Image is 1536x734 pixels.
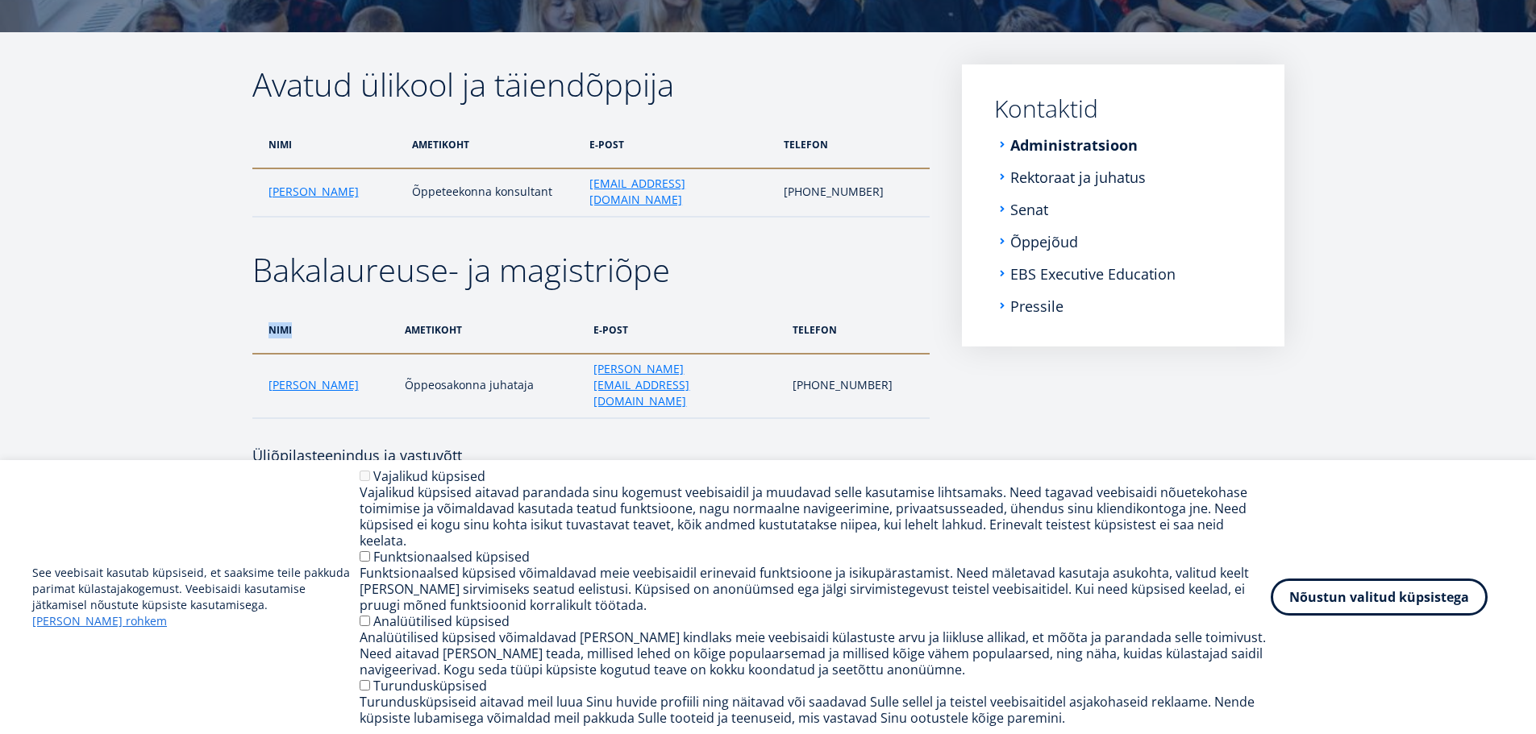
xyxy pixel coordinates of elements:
th: e-post [585,306,784,354]
a: [EMAIL_ADDRESS][DOMAIN_NAME] [589,176,768,208]
a: Pressile [1010,298,1064,314]
th: ametikoht [397,306,586,354]
a: Õppejõud [1010,234,1078,250]
h4: Üliõpilasteenindus ja vastuvõtt [252,419,930,467]
div: Turundusküpsiseid aitavad meil luua Sinu huvide profiili ning näitavad või saadavad Sulle sellel ... [360,694,1271,726]
div: Vajalikud küpsised aitavad parandada sinu kogemust veebisaidil ja muudavad selle kasutamise lihts... [360,484,1271,549]
th: telefon [776,121,929,168]
td: Õppeosakonna juhataja [397,354,586,418]
th: ametikoht [404,121,581,168]
button: Nõustun valitud küpsistega [1271,578,1488,616]
label: Analüütilised küpsised [373,612,510,630]
a: [PERSON_NAME][EMAIL_ADDRESS][DOMAIN_NAME] [593,361,776,409]
th: nimi [252,121,404,168]
label: Funktsionaalsed küpsised [373,548,530,566]
a: Administratsioon [1010,137,1138,153]
th: telefon [785,306,930,354]
a: [PERSON_NAME] [268,377,359,393]
td: [PHONE_NUMBER] [776,168,929,217]
td: [PHONE_NUMBER] [785,354,930,418]
a: Rektoraat ja juhatus [1010,169,1146,185]
a: EBS Executive Education [1010,266,1176,282]
a: Kontaktid [994,97,1252,121]
div: Analüütilised küpsised võimaldavad [PERSON_NAME] kindlaks meie veebisaidi külastuste arvu ja liik... [360,629,1271,678]
th: e-post [581,121,776,168]
th: nimi [252,306,397,354]
label: Vajalikud küpsised [373,467,485,485]
h2: Bakalaureuse- ja magistriõpe [252,250,930,290]
td: Õppeteekonna konsultant [404,168,581,217]
h2: Avatud ülikool ja täiendõppija [252,64,930,105]
a: [PERSON_NAME] [268,184,359,200]
div: Funktsionaalsed küpsised võimaldavad meie veebisaidil erinevaid funktsioone ja isikupärastamist. ... [360,565,1271,613]
a: [PERSON_NAME] rohkem [32,613,167,629]
p: See veebisait kasutab küpsiseid, et saaksime teile pakkuda parimat külastajakogemust. Veebisaidi ... [32,565,360,629]
label: Turundusküpsised [373,677,487,695]
a: Senat [1010,201,1048,218]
